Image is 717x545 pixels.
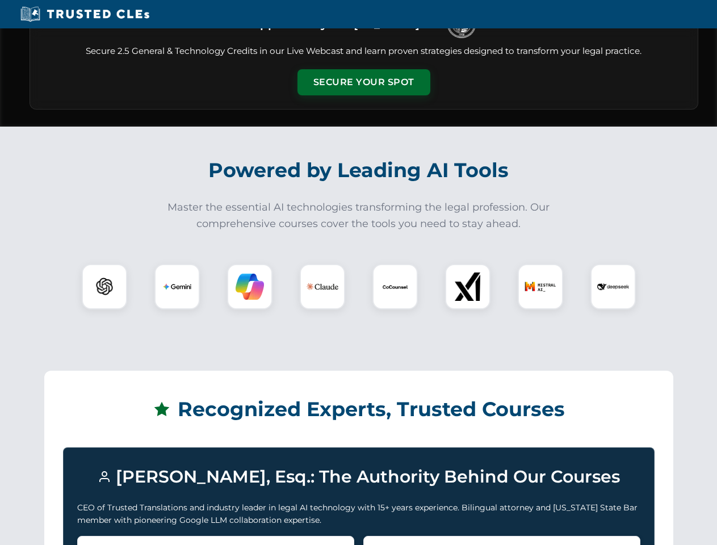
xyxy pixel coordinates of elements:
[597,271,629,303] img: DeepSeek Logo
[297,69,430,95] button: Secure Your Spot
[77,501,640,527] p: CEO of Trusted Translations and industry leader in legal AI technology with 15+ years experience....
[160,199,557,232] p: Master the essential AI technologies transforming the legal profession. Our comprehensive courses...
[307,271,338,303] img: Claude Logo
[163,272,191,301] img: Gemini Logo
[590,264,636,309] div: DeepSeek
[454,272,482,301] img: xAI Logo
[525,271,556,303] img: Mistral AI Logo
[63,389,655,429] h2: Recognized Experts, Trusted Courses
[445,264,490,309] div: xAI
[227,264,272,309] div: Copilot
[154,264,200,309] div: Gemini
[236,272,264,301] img: Copilot Logo
[44,45,684,58] p: Secure 2.5 General & Technology Credits in our Live Webcast and learn proven strategies designed ...
[381,272,409,301] img: CoCounsel Logo
[88,270,121,303] img: ChatGPT Logo
[44,150,673,190] h2: Powered by Leading AI Tools
[300,264,345,309] div: Claude
[372,264,418,309] div: CoCounsel
[518,264,563,309] div: Mistral AI
[77,462,640,492] h3: [PERSON_NAME], Esq.: The Authority Behind Our Courses
[82,264,127,309] div: ChatGPT
[17,6,153,23] img: Trusted CLEs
